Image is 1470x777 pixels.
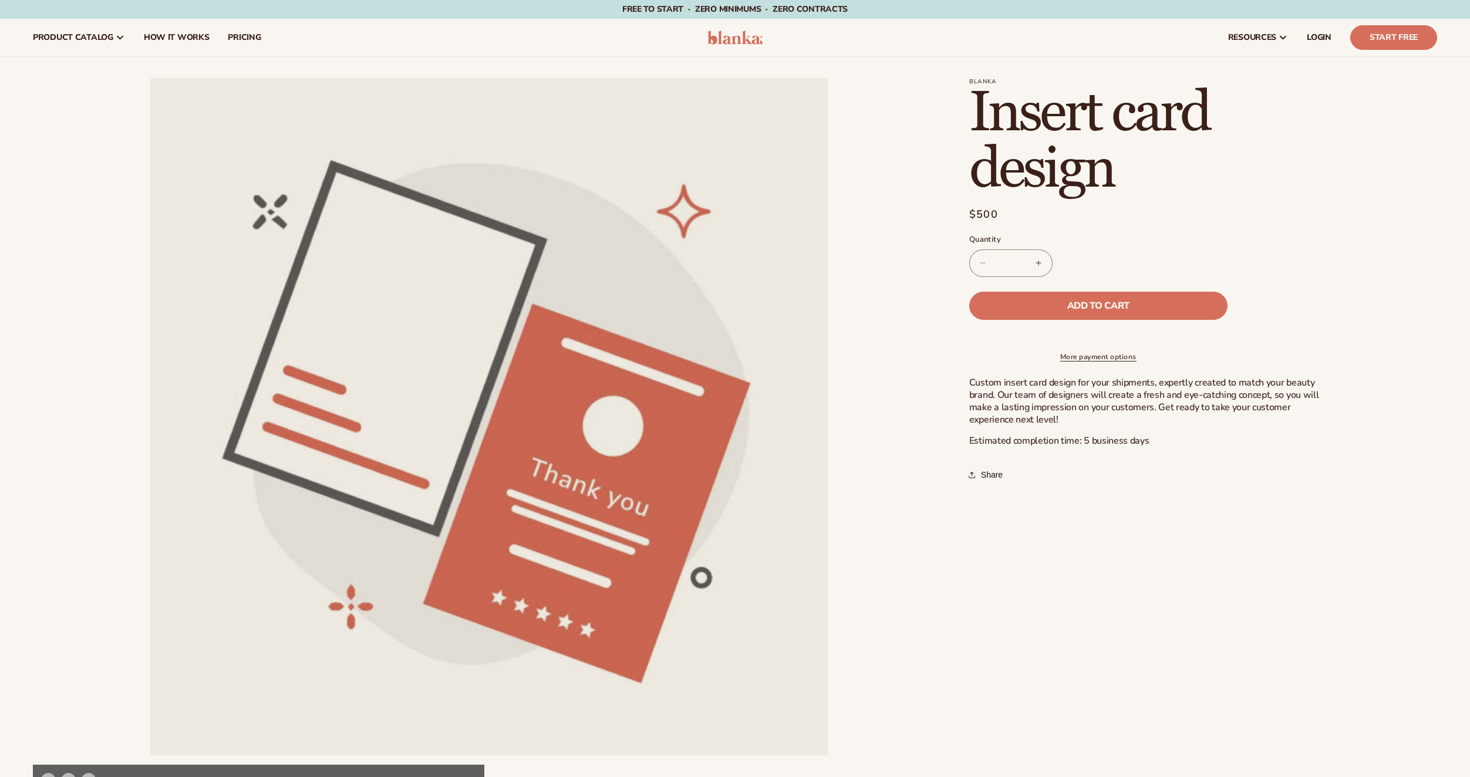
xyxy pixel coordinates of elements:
button: Add to cart [969,292,1228,320]
span: $500 [969,207,998,222]
p: Blanka [969,78,1321,85]
span: LOGIN [1307,33,1331,42]
a: More payment options [969,352,1228,362]
img: logo [707,31,763,45]
a: LOGIN [1297,19,1341,56]
a: pricing [218,19,270,56]
a: How It Works [134,19,219,56]
span: How It Works [144,33,210,42]
a: resources [1219,19,1297,56]
span: Add to cart [1067,301,1130,310]
label: Quantity [969,234,1228,246]
button: Share [969,462,1006,488]
span: pricing [228,33,261,42]
a: product catalog [23,19,134,56]
span: resources [1228,33,1276,42]
p: Custom insert card design for your shipments, expertly created to match your beauty brand. Our te... [969,377,1321,425]
h1: Insert card design [969,85,1321,198]
span: Free to start · ZERO minimums · ZERO contracts [622,4,848,15]
a: Start Free [1350,25,1437,50]
p: Estimated completion time: 5 business days [969,435,1321,447]
span: product catalog [33,33,113,42]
